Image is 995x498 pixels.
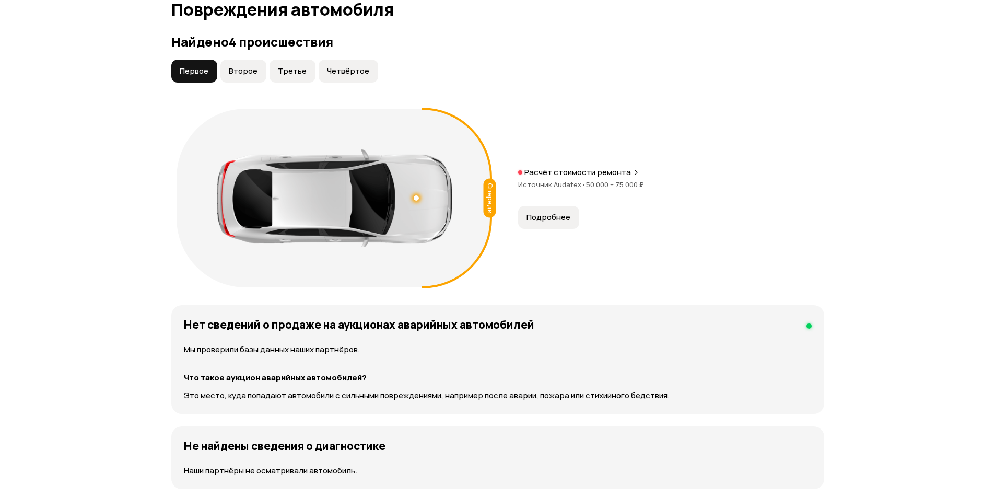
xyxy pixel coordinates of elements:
[518,180,586,189] span: Источник Audatex
[319,60,378,83] button: Четвёртое
[518,206,579,229] button: Подробнее
[184,439,385,453] h4: Не найдены сведения о диагностике
[483,179,496,218] div: Спереди
[581,180,586,189] span: •
[270,60,315,83] button: Третье
[526,212,570,223] span: Подробнее
[184,372,367,383] strong: Что такое аукцион аварийных автомобилей?
[184,390,812,401] p: Это место, куда попадают автомобили с сильными повреждениями, например после аварии, пожара или с...
[586,180,644,189] span: 50 000 – 75 000 ₽
[229,66,257,76] span: Второе
[180,66,208,76] span: Первое
[171,60,217,83] button: Первое
[184,465,812,477] p: Наши партнёры не осматривали автомобиль.
[220,60,266,83] button: Второе
[184,318,534,331] h4: Нет сведений о продаже на аукционах аварийных автомобилей
[524,167,631,178] p: Расчёт стоимости ремонта
[184,344,812,355] p: Мы проверили базы данных наших партнёров.
[278,66,307,76] span: Третье
[327,66,369,76] span: Четвёртое
[171,34,824,49] h3: Найдено 4 происшествия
